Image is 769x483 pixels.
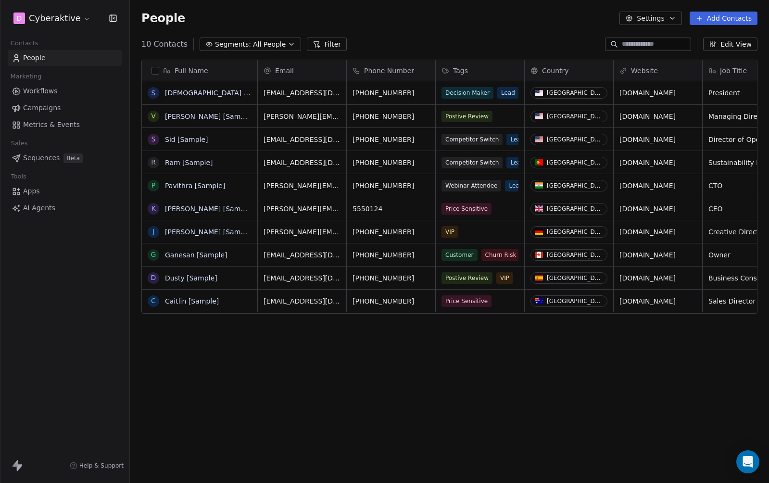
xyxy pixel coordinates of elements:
span: Webinar Attendee [441,180,501,191]
div: [GEOGRAPHIC_DATA] [547,298,603,305]
div: Full Name [142,60,257,81]
div: [GEOGRAPHIC_DATA] [547,229,603,235]
span: Lead [505,180,527,191]
span: VIP [496,272,513,284]
span: Competitor Switch [441,134,503,145]
div: V [151,111,156,121]
span: Job Title [720,66,747,76]
div: D [151,273,156,283]
div: [GEOGRAPHIC_DATA] [547,113,603,120]
a: [DOMAIN_NAME] [619,89,676,97]
span: Metrics & Events [23,120,80,130]
span: Price Sensitive [441,295,492,307]
span: Lead [506,134,528,145]
div: Country [525,60,613,81]
a: [DOMAIN_NAME] [619,297,676,305]
div: [GEOGRAPHIC_DATA] [547,136,603,143]
div: [GEOGRAPHIC_DATA] [547,205,603,212]
span: [EMAIL_ADDRESS][DOMAIN_NAME] [264,158,340,167]
button: DCyberaktive [12,10,93,26]
div: Phone Number [347,60,435,81]
span: People [23,53,46,63]
span: Postive Review [441,111,492,122]
div: R [151,157,156,167]
span: Customer [441,249,478,261]
span: [PHONE_NUMBER] [353,181,429,191]
span: Website [631,66,658,76]
div: J [152,227,154,237]
span: Decision Maker [441,87,493,99]
span: Campaigns [23,103,61,113]
a: Metrics & Events [8,117,122,133]
span: Lead [497,87,519,99]
span: Contacts [6,36,42,51]
span: [PHONE_NUMBER] [353,112,429,121]
span: [PHONE_NUMBER] [353,135,429,144]
span: [EMAIL_ADDRESS][DOMAIN_NAME] [264,250,340,260]
a: Campaigns [8,100,122,116]
span: VIP [441,226,458,238]
a: [DOMAIN_NAME] [619,251,676,259]
div: [GEOGRAPHIC_DATA] [547,252,603,258]
span: D [17,13,22,23]
span: Beta [63,153,83,163]
span: Sales [7,136,32,151]
a: [DEMOGRAPHIC_DATA] [Sample] [165,89,274,97]
div: G [151,250,156,260]
span: AI Agents [23,203,55,213]
a: [DOMAIN_NAME] [619,228,676,236]
span: [PERSON_NAME][EMAIL_ADDRESS][DOMAIN_NAME] [264,227,340,237]
span: People [141,11,185,25]
div: Website [614,60,702,81]
button: Add Contacts [690,12,757,25]
a: Dusty [Sample] [165,274,217,282]
span: Country [542,66,569,76]
span: [PHONE_NUMBER] [353,273,429,283]
span: [PERSON_NAME][EMAIL_ADDRESS][DOMAIN_NAME] [264,181,340,191]
div: K [151,203,155,214]
a: Ganesan [Sample] [165,251,227,259]
span: [PHONE_NUMBER] [353,296,429,306]
div: Tags [436,60,524,81]
a: [DOMAIN_NAME] [619,159,676,166]
a: Ram [Sample] [165,159,213,166]
span: [EMAIL_ADDRESS][DOMAIN_NAME] [264,135,340,144]
a: People [8,50,122,66]
span: Marketing [6,69,46,84]
div: C [151,296,156,306]
span: Sequences [23,153,60,163]
span: [EMAIL_ADDRESS][DOMAIN_NAME] [264,296,340,306]
a: Apps [8,183,122,199]
span: Churn Risk [481,249,520,261]
a: [DOMAIN_NAME] [619,113,676,120]
span: Apps [23,186,40,196]
span: All People [253,39,286,50]
span: [PERSON_NAME][EMAIL_ADDRESS][DOMAIN_NAME] [264,204,340,214]
span: [PERSON_NAME][EMAIL_ADDRESS][DOMAIN_NAME] [264,112,340,121]
div: [GEOGRAPHIC_DATA] [547,159,603,166]
span: Tools [7,169,30,184]
a: Help & Support [70,462,124,470]
a: Workflows [8,83,122,99]
span: 10 Contacts [141,38,188,50]
div: S [151,134,156,144]
span: [PHONE_NUMBER] [353,250,429,260]
a: [DOMAIN_NAME] [619,136,676,143]
span: Email [275,66,294,76]
span: Tags [453,66,468,76]
span: 5550124 [353,204,429,214]
span: [PHONE_NUMBER] [353,88,429,98]
button: Settings [619,12,681,25]
div: S [151,88,156,98]
div: Email [258,60,346,81]
button: Edit View [703,38,757,51]
div: [GEOGRAPHIC_DATA] [547,89,603,96]
a: AI Agents [8,200,122,216]
a: Sid [Sample] [165,136,208,143]
span: Postive Review [441,272,492,284]
a: [DOMAIN_NAME] [619,274,676,282]
div: grid [142,81,258,462]
span: [PHONE_NUMBER] [353,158,429,167]
a: Pavithra [Sample] [165,182,225,190]
a: SequencesBeta [8,150,122,166]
